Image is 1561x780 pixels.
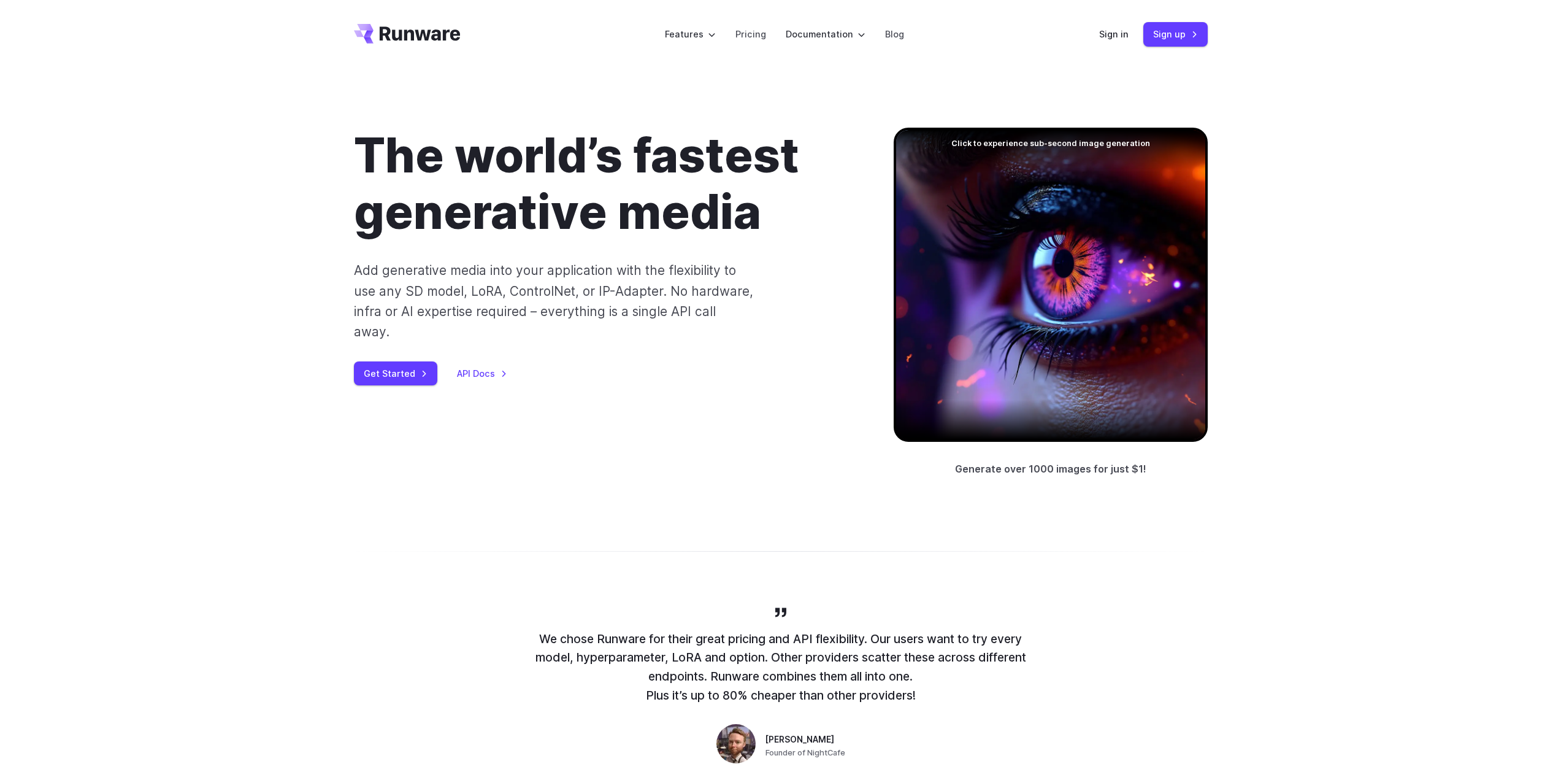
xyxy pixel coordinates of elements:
span: [PERSON_NAME] [765,733,834,747]
a: API Docs [457,366,507,380]
label: Features [665,27,716,41]
a: Go to / [354,24,461,44]
a: Sign in [1099,27,1129,41]
label: Documentation [786,27,865,41]
span: Founder of NightCafe [765,747,845,759]
h1: The world’s fastest generative media [354,128,854,241]
a: Get Started [354,361,437,385]
a: Blog [885,27,904,41]
img: Person [716,724,756,763]
p: We chose Runware for their great pricing and API flexibility. Our users want to try every model, ... [535,630,1026,705]
p: Generate over 1000 images for just $1! [955,461,1146,477]
a: Pricing [735,27,766,41]
a: Sign up [1143,22,1208,46]
p: Add generative media into your application with the flexibility to use any SD model, LoRA, Contro... [354,260,754,342]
